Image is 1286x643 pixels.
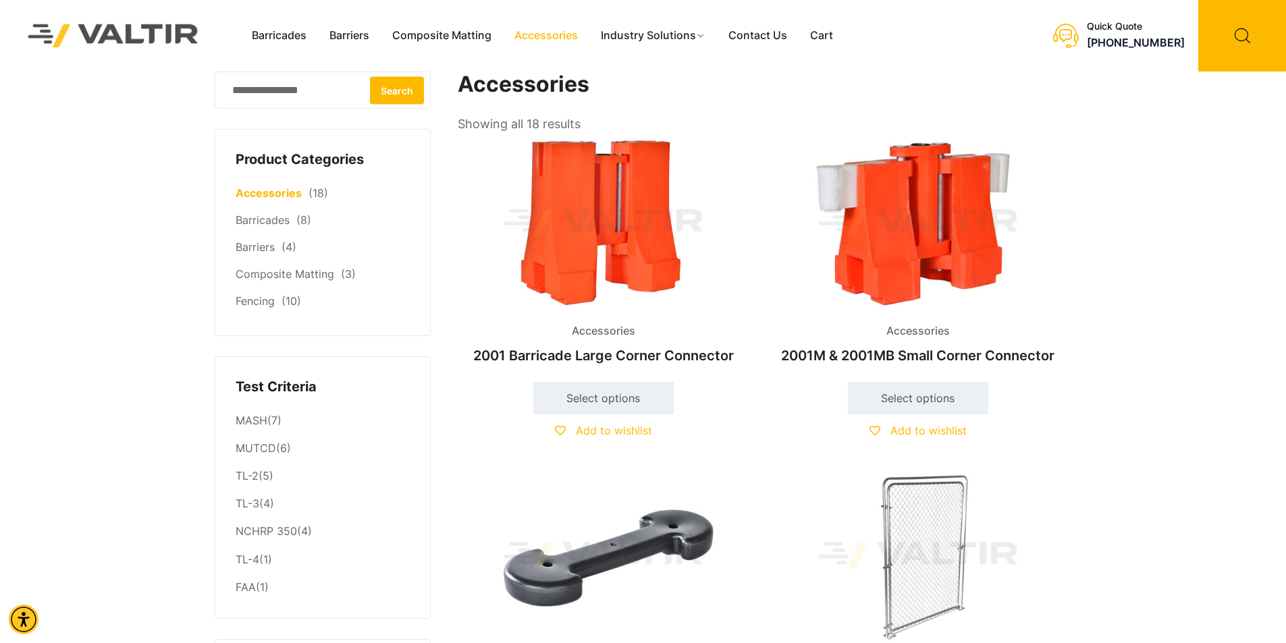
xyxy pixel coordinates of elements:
a: Barricades [240,26,318,46]
h4: Product Categories [236,150,410,170]
a: Barriers [236,240,275,254]
button: Search [370,76,424,104]
a: MUTCD [236,441,276,455]
a: Accessories2001 Barricade Large Corner Connector [458,135,749,370]
span: (8) [296,213,311,227]
a: Contact Us [717,26,799,46]
div: Accessibility Menu [9,605,38,634]
a: Composite Matting [381,26,503,46]
a: Fencing [236,294,275,308]
a: TL-4 [236,553,259,566]
span: Accessories [562,321,645,341]
li: (6) [236,435,410,463]
li: (1) [236,574,410,598]
a: Accessories [236,186,302,200]
a: Select options for “2001M & 2001MB Small Corner Connector” [848,382,988,414]
span: (3) [341,267,356,281]
a: call (888) 496-3625 [1087,36,1185,50]
a: TL-2 [236,469,259,482]
a: Add to wishlist [869,424,967,437]
h4: Test Criteria [236,377,410,397]
li: (5) [236,463,410,491]
input: Search for: [215,72,431,109]
a: MASH [236,414,267,427]
a: Select options for “2001 Barricade Large Corner Connector” [533,382,674,414]
a: Barriers [318,26,381,46]
a: Composite Matting [236,267,334,281]
div: Quick Quote [1087,22,1185,33]
span: (4) [282,240,296,254]
li: (1) [236,546,410,574]
h2: 2001M & 2001MB Small Corner Connector [772,341,1064,370]
li: (4) [236,491,410,518]
a: NCHRP 350 [236,524,297,538]
a: Barricades [236,213,290,227]
h2: 2001 Barricade Large Corner Connector [458,341,749,370]
p: Showing all 18 results [458,113,581,136]
span: Add to wishlist [576,424,652,437]
a: Industry Solutions [589,26,717,46]
span: Add to wishlist [890,424,967,437]
a: FAA [236,580,256,594]
span: (10) [282,294,301,308]
a: Cart [799,26,845,46]
a: Accessories [503,26,589,46]
img: Valtir Rentals [10,6,217,65]
span: Accessories [876,321,960,341]
a: Add to wishlist [555,424,652,437]
h1: Accessories [458,72,1065,98]
span: (18) [309,186,328,200]
a: TL-3 [236,497,259,510]
a: Accessories2001M & 2001MB Small Corner Connector [772,135,1064,370]
li: (7) [236,407,410,435]
li: (4) [236,518,410,546]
